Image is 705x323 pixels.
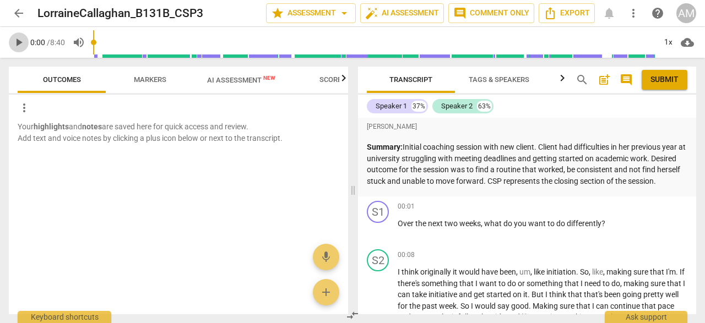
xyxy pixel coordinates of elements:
span: comment [453,7,467,20]
button: Add voice note [313,244,339,270]
span: . [528,290,532,299]
span: fall [458,313,470,321]
span: like [534,267,546,276]
span: want [479,279,498,288]
span: do [556,219,567,228]
span: been [500,267,516,276]
span: think [549,290,568,299]
span: can [398,290,412,299]
strong: Summary: [367,143,403,151]
span: pace [658,302,674,310]
span: [PERSON_NAME] [367,122,417,132]
span: think [402,267,420,276]
div: Keyboard shortcuts [18,311,111,323]
span: the [415,219,428,228]
span: do [611,279,620,288]
div: Speaker 2 [441,101,473,112]
span: But [532,290,545,299]
span: on [513,290,523,299]
span: sure [650,279,667,288]
span: making [606,267,633,276]
span: Submit [650,74,679,85]
p: Initial coaching session with new client. Client had difficulties in her previous year at univers... [367,141,687,187]
span: that's [584,290,604,299]
span: originally [420,267,453,276]
span: Over [398,219,415,228]
span: more_vert [627,7,640,20]
span: that [650,267,666,276]
span: the [479,313,491,321]
span: cloud_download [681,36,694,49]
span: the [409,302,422,310]
span: compare_arrows [346,309,359,322]
span: sure [560,302,576,310]
span: started [486,290,513,299]
button: Assessment [266,3,356,23]
span: 00:01 [398,202,415,211]
span: two [444,219,459,228]
span: Transcript [389,75,432,84]
span: it [523,290,528,299]
span: . [676,267,680,276]
span: comment [620,73,633,86]
span: more_vert [18,101,31,114]
button: Show/Hide comments [617,71,635,89]
span: I [545,290,549,299]
span: and [507,313,522,321]
span: I [475,279,479,288]
span: Making [533,302,560,310]
button: AM [676,3,696,23]
span: to [470,313,479,321]
span: that [642,302,658,310]
span: that [667,279,683,288]
span: to [603,279,611,288]
button: Add summary [595,71,613,89]
b: highlights [34,122,69,131]
span: and [398,313,413,321]
span: initiation [546,267,576,276]
span: , [516,267,519,276]
span: Filler word [592,267,603,276]
span: sure [633,267,650,276]
span: If [680,267,685,276]
span: , [530,267,534,276]
span: initiative [429,290,459,299]
span: for [398,302,409,310]
span: let [442,313,452,321]
span: , [589,267,592,276]
span: AI Assessment [365,7,439,20]
p: Your and are saved here for quick access and review. Add text and voice notes by clicking a plus ... [18,121,339,144]
span: add [319,286,333,299]
span: it [453,267,459,276]
span: help [651,7,664,20]
div: 37% [411,101,426,112]
span: 0:00 [30,38,45,47]
span: Scores [319,75,346,84]
span: I [581,279,584,288]
button: Please Do Not Submit until your Assessment is Complete [642,70,687,90]
span: continue [610,302,642,310]
span: ? [601,219,605,228]
button: Volume [69,32,89,52]
span: mic [319,250,333,264]
span: Comment only [453,7,529,20]
span: do [503,219,514,228]
span: , [424,313,427,321]
span: just [550,313,565,321]
span: Filler word [536,313,547,321]
span: I [471,302,475,310]
span: star [271,7,284,20]
b: notes [82,122,102,131]
button: Search [573,71,591,89]
span: that [576,302,592,310]
span: that [459,279,475,288]
span: something [421,279,459,288]
span: that [568,290,584,299]
span: next [428,219,444,228]
span: volume_up [72,36,85,49]
span: been [604,290,622,299]
span: Filler word [522,313,533,321]
span: post_add [598,73,611,86]
span: Filler word [519,267,530,276]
